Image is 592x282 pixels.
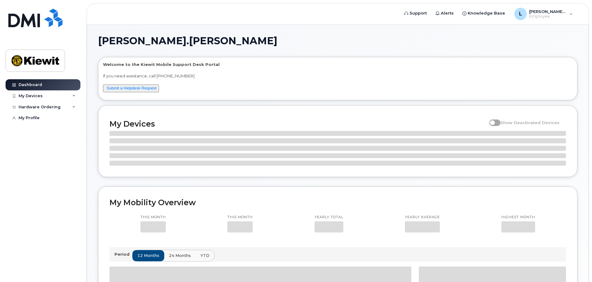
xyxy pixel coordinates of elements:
[103,85,159,92] button: Submit a Helpdesk Request
[200,253,209,258] span: YTD
[98,36,277,46] span: [PERSON_NAME].[PERSON_NAME]
[315,215,343,220] p: Yearly total
[114,251,132,257] p: Period
[489,117,494,122] input: Show Deactivated Devices
[405,215,440,220] p: Yearly average
[140,215,166,220] p: This month
[227,215,253,220] p: This month
[109,119,486,128] h2: My Devices
[501,215,535,220] p: Highest month
[103,73,573,79] p: If you need assistance, call [PHONE_NUMBER]
[169,253,191,258] span: 24 months
[109,198,566,207] h2: My Mobility Overview
[500,120,560,125] span: Show Deactivated Devices
[107,86,157,90] a: Submit a Helpdesk Request
[103,62,573,67] p: Welcome to the Kiewit Mobile Support Desk Portal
